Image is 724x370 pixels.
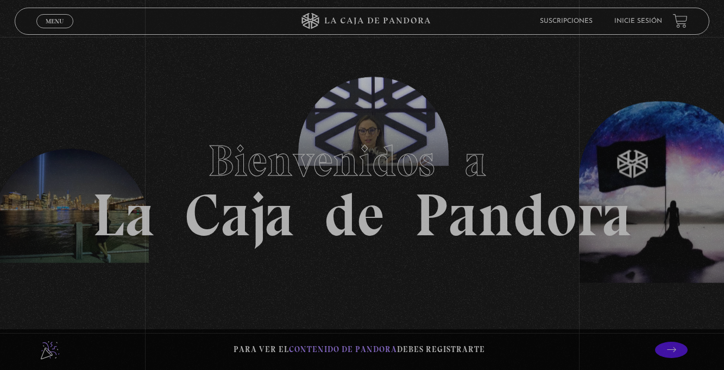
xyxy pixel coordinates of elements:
a: Inicie sesión [614,18,662,24]
span: contenido de Pandora [289,344,397,354]
a: View your shopping cart [673,14,688,28]
a: Suscripciones [540,18,593,24]
span: Cerrar [42,27,67,34]
p: Para ver el debes registrarte [234,342,485,357]
span: Menu [46,18,64,24]
span: Bienvenidos a [208,135,517,187]
h1: La Caja de Pandora [92,126,632,245]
